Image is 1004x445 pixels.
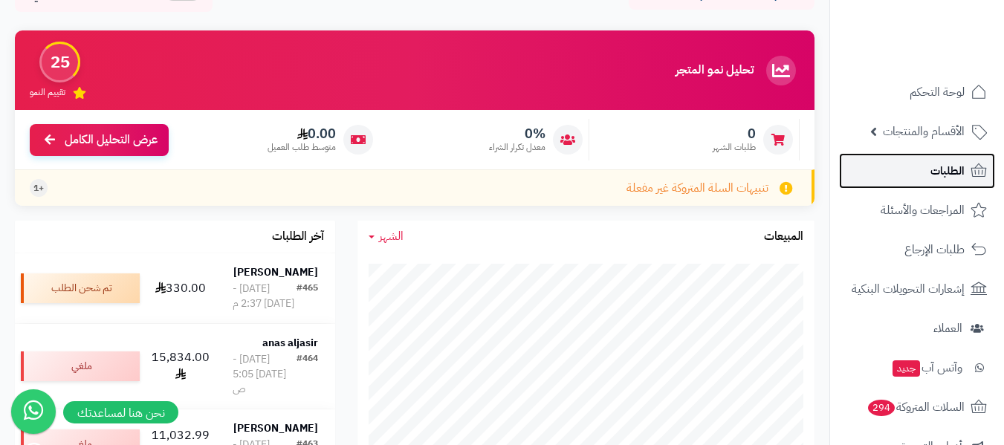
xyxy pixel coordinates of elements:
[839,192,995,228] a: المراجعات والأسئلة
[268,141,336,154] span: متوسط طلب العميل
[713,141,756,154] span: طلبات الشهر
[21,273,140,303] div: تم شحن الطلب
[233,420,318,436] strong: [PERSON_NAME]
[930,160,965,181] span: الطلبات
[30,86,65,99] span: تقييم النمو
[852,279,965,299] span: إشعارات التحويلات البنكية
[910,82,965,103] span: لوحة التحكم
[883,121,965,142] span: الأقسام والمنتجات
[881,200,965,221] span: المراجعات والأسئلة
[233,282,297,311] div: [DATE] - [DATE] 2:37 م
[146,253,216,323] td: 330.00
[268,126,336,142] span: 0.00
[369,228,404,245] a: الشهر
[262,335,318,351] strong: anas aljasir
[839,153,995,189] a: الطلبات
[272,230,324,244] h3: آخر الطلبات
[933,318,962,339] span: العملاء
[626,180,768,197] span: تنبيهات السلة المتروكة غير مفعلة
[839,311,995,346] a: العملاء
[146,324,216,409] td: 15,834.00
[21,351,140,381] div: ملغي
[893,360,920,377] span: جديد
[867,397,965,418] span: السلات المتروكة
[297,352,318,397] div: #464
[489,141,545,154] span: معدل تكرار الشراء
[676,64,754,77] h3: تحليل نمو المتجر
[839,271,995,307] a: إشعارات التحويلات البنكية
[30,124,169,156] a: عرض التحليل الكامل
[233,352,297,397] div: [DATE] - [DATE] 5:05 ص
[297,282,318,311] div: #465
[904,239,965,260] span: طلبات الإرجاع
[379,227,404,245] span: الشهر
[868,400,895,416] span: 294
[839,350,995,386] a: وآتس آبجديد
[891,357,962,378] span: وآتس آب
[233,264,318,280] strong: [PERSON_NAME]
[764,230,803,244] h3: المبيعات
[839,74,995,110] a: لوحة التحكم
[839,389,995,425] a: السلات المتروكة294
[33,182,44,195] span: +1
[713,126,756,142] span: 0
[489,126,545,142] span: 0%
[65,131,158,149] span: عرض التحليل الكامل
[839,232,995,267] a: طلبات الإرجاع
